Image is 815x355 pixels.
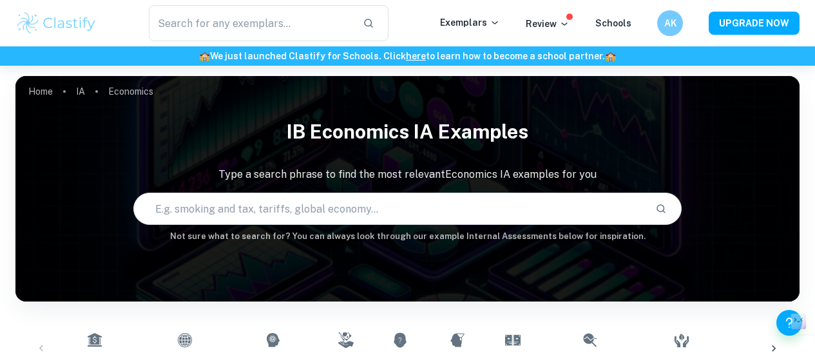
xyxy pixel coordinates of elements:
[28,82,53,101] a: Home
[15,10,97,36] img: Clastify logo
[440,15,500,30] p: Exemplars
[15,167,800,182] p: Type a search phrase to find the most relevant Economics IA examples for you
[657,10,683,36] button: AK
[76,82,85,101] a: IA
[3,49,812,63] h6: We just launched Clastify for Schools. Click to learn how to become a school partner.
[149,5,352,41] input: Search for any exemplars...
[199,51,210,61] span: 🏫
[595,18,631,28] a: Schools
[776,310,802,336] button: Help and Feedback
[663,16,678,30] h6: AK
[650,198,672,220] button: Search
[134,191,646,227] input: E.g. smoking and tax, tariffs, global economy...
[709,12,800,35] button: UPGRADE NOW
[406,51,426,61] a: here
[526,17,570,31] p: Review
[15,230,800,243] h6: Not sure what to search for? You can always look through our example Internal Assessments below f...
[605,51,616,61] span: 🏫
[108,84,153,99] p: Economics
[15,112,800,151] h1: IB Economics IA examples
